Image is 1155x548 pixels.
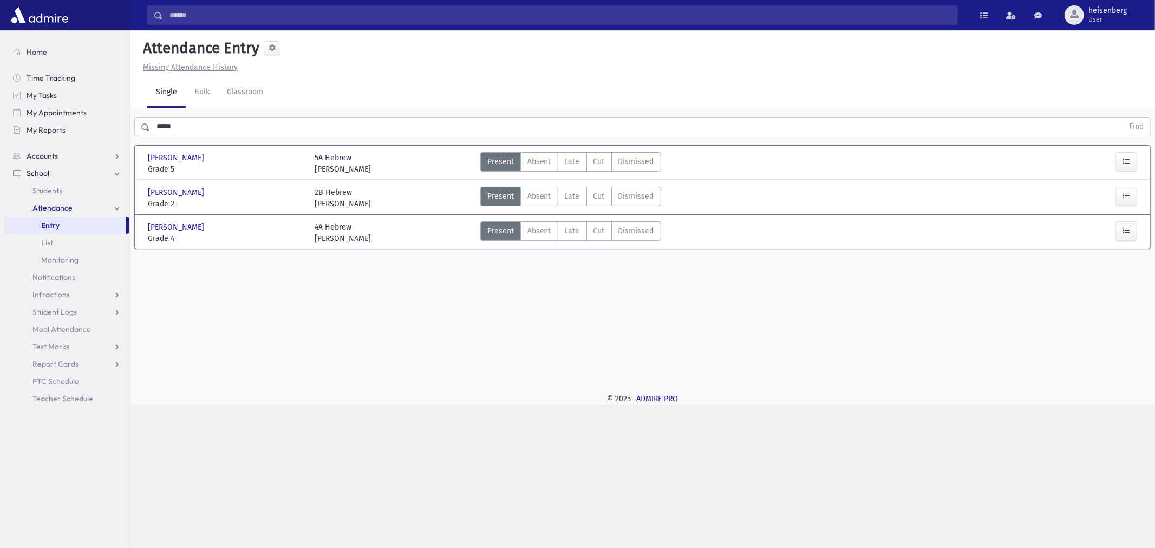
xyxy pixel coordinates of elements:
[4,69,129,87] a: Time Tracking
[4,373,129,390] a: PTC Schedule
[148,233,304,244] span: Grade 4
[41,255,79,265] span: Monitoring
[4,251,129,269] a: Monitoring
[143,63,238,72] u: Missing Attendance History
[148,198,304,210] span: Grade 2
[4,338,129,355] a: Test Marks
[32,186,62,195] span: Students
[4,165,129,182] a: School
[32,203,73,213] span: Attendance
[4,355,129,373] a: Report Cards
[148,152,206,164] span: [PERSON_NAME]
[315,152,371,175] div: 5A Hebrew [PERSON_NAME]
[27,151,58,161] span: Accounts
[1123,118,1150,136] button: Find
[41,220,60,230] span: Entry
[4,217,126,234] a: Entry
[527,225,551,237] span: Absent
[27,125,66,135] span: My Reports
[636,394,678,403] a: ADMIRE PRO
[487,191,514,202] span: Present
[27,168,49,178] span: School
[148,164,304,175] span: Grade 5
[41,238,53,247] span: List
[618,156,654,167] span: Dismissed
[186,77,218,108] a: Bulk
[4,199,129,217] a: Attendance
[4,321,129,338] a: Meal Attendance
[27,47,47,57] span: Home
[4,87,129,104] a: My Tasks
[315,187,371,210] div: 2B Hebrew [PERSON_NAME]
[4,43,129,61] a: Home
[27,108,87,118] span: My Appointments
[32,359,79,369] span: Report Cards
[147,77,186,108] a: Single
[315,221,371,244] div: 4A Hebrew [PERSON_NAME]
[618,191,654,202] span: Dismissed
[4,286,129,303] a: Infractions
[32,394,93,403] span: Teacher Schedule
[4,121,129,139] a: My Reports
[32,342,69,351] span: Test Marks
[32,272,75,282] span: Notifications
[527,191,551,202] span: Absent
[139,39,259,57] h5: Attendance Entry
[1088,6,1127,15] span: heisenberg
[487,156,514,167] span: Present
[4,390,129,407] a: Teacher Schedule
[32,376,79,386] span: PTC Schedule
[593,156,605,167] span: Cut
[565,156,580,167] span: Late
[27,73,75,83] span: Time Tracking
[32,307,77,317] span: Student Logs
[4,182,129,199] a: Students
[527,156,551,167] span: Absent
[148,187,206,198] span: [PERSON_NAME]
[32,290,70,299] span: Infractions
[565,191,580,202] span: Late
[1088,15,1127,24] span: User
[27,90,57,100] span: My Tasks
[480,221,661,244] div: AttTypes
[593,191,605,202] span: Cut
[480,187,661,210] div: AttTypes
[147,393,1138,405] div: © 2025 -
[4,269,129,286] a: Notifications
[4,234,129,251] a: List
[4,104,129,121] a: My Appointments
[618,225,654,237] span: Dismissed
[163,5,957,25] input: Search
[565,225,580,237] span: Late
[593,225,605,237] span: Cut
[32,324,91,334] span: Meal Attendance
[4,303,129,321] a: Student Logs
[148,221,206,233] span: [PERSON_NAME]
[218,77,272,108] a: Classroom
[9,4,71,26] img: AdmirePro
[139,63,238,72] a: Missing Attendance History
[480,152,661,175] div: AttTypes
[487,225,514,237] span: Present
[4,147,129,165] a: Accounts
